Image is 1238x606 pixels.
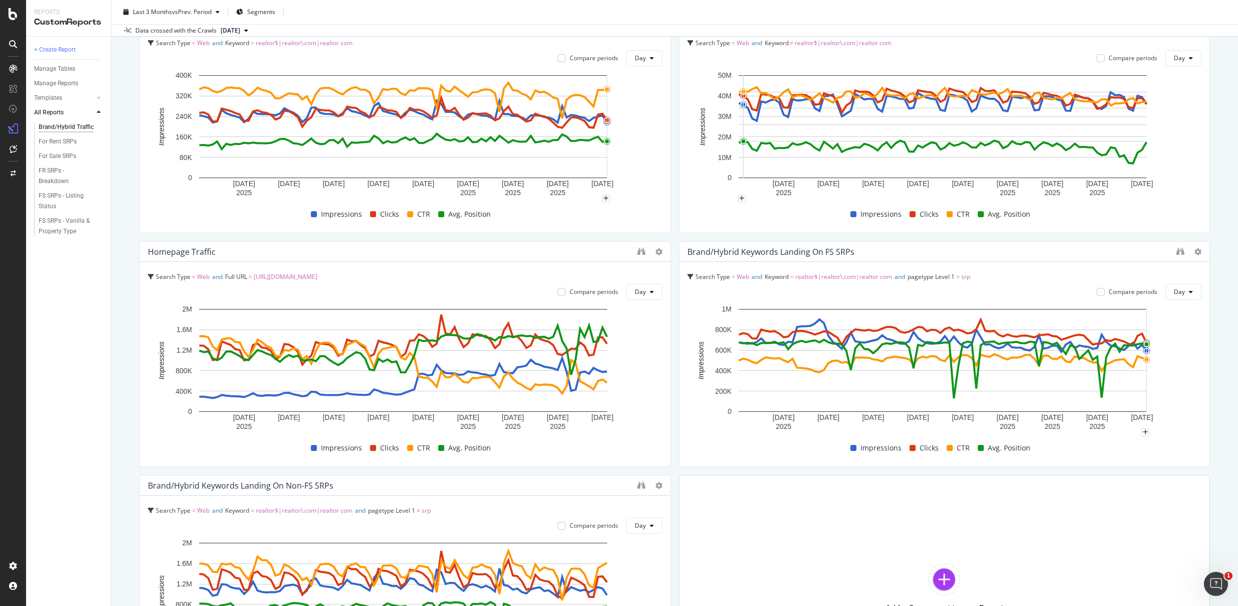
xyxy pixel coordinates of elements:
span: 2025 Jan. 17th [221,26,240,35]
span: Clicks [380,208,399,220]
text: 160K [175,133,192,141]
span: Segments [247,8,275,16]
span: = [192,272,196,281]
span: Avg. Position [448,442,491,454]
text: 1.2M [176,580,192,588]
button: Day [626,284,662,300]
text: 2025 [236,189,252,197]
span: ≠ [790,39,794,47]
a: FS SRPs - Listing Status [39,191,104,212]
text: [DATE] [502,413,524,421]
span: srp [422,506,431,515]
div: FS SRPs - Listing Status [39,191,95,212]
div: Data crossed with the Crawls [135,26,217,35]
text: [DATE] [368,413,390,421]
a: Templates [34,93,94,103]
span: Avg. Position [988,442,1030,454]
text: 2M [183,539,192,547]
text: [DATE] [1041,413,1063,421]
div: Compare periods [570,521,618,530]
button: Day [626,50,662,66]
div: FR SRPs - Breakdown [39,166,94,187]
span: Day [635,287,646,296]
text: [DATE] [547,413,569,421]
span: Day [635,54,646,62]
text: [DATE] [233,180,255,188]
text: [DATE] [996,180,1018,188]
text: [DATE] [412,180,434,188]
text: 400K [175,71,192,79]
text: [DATE] [278,180,300,188]
span: Impressions [321,442,362,454]
span: srp [961,272,970,281]
div: binoculars [637,481,645,489]
a: FR SRPs - Breakdown [39,166,104,187]
text: 1M [722,305,731,313]
span: pagetype Level 1 [908,272,955,281]
text: [DATE] [457,180,479,188]
span: ≠ [417,506,420,515]
a: All Reports [34,107,94,118]
span: Day [1174,287,1185,296]
div: A chart. [687,70,1198,199]
text: 80K [180,154,193,162]
text: [DATE] [772,180,794,188]
span: Keyword [225,506,249,515]
text: [DATE] [862,180,884,188]
div: Brand/Hybrid keywords landing on FS SRPsSearch Type = WebandKeyword = realtor$|realtor\.com|realt... [679,241,1210,467]
span: = [732,272,735,281]
text: 2025 [999,189,1015,197]
text: Impressions [698,108,706,145]
div: CustomReports [34,17,103,28]
div: Reports [34,8,103,17]
span: CTR [417,442,430,454]
text: [DATE] [772,413,794,421]
text: [DATE] [907,180,929,188]
span: Search Type [156,272,191,281]
div: plus [738,195,746,203]
span: Web [197,39,210,47]
text: Impressions [157,108,165,145]
text: 2025 [505,189,520,197]
span: Impressions [321,208,362,220]
text: 2025 [999,422,1015,430]
text: 400K [175,387,192,395]
span: realtor$|realtor\.com|realtor com [795,272,892,281]
text: 10M [718,154,731,162]
span: realtor$|realtor\.com|realtor com [795,39,892,47]
span: = [251,39,254,47]
text: 50M [718,71,731,79]
span: Impressions [860,208,902,220]
a: FS SRPs - Vanilla & Property Type [39,216,104,237]
span: Avg. Position [988,208,1030,220]
text: 30M [718,112,731,120]
div: Compare periods [1109,54,1157,62]
span: and [752,39,762,47]
button: Day [1165,50,1201,66]
span: and [895,272,905,281]
div: Non-Brand TrafficSearch Type = WebandKeyword ≠ realtor$|realtor\.com|realtor comCompare periodsDa... [679,8,1210,233]
text: 0 [728,407,732,415]
span: and [212,506,223,515]
text: 2025 [776,189,791,197]
text: 2025 [1089,189,1105,197]
span: Web [737,39,749,47]
div: binoculars [637,247,645,255]
text: 2025 [1089,422,1105,430]
text: [DATE] [1131,413,1153,421]
div: plus [1141,428,1149,436]
text: [DATE] [457,413,479,421]
text: [DATE] [952,180,974,188]
text: [DATE] [1131,180,1153,188]
text: 2M [183,305,192,313]
text: [DATE] [907,413,929,421]
span: Keyword [765,39,789,47]
text: 800K [715,326,732,334]
a: Manage Tables [34,64,104,74]
div: + Create Report [34,45,76,55]
button: Segments [232,4,279,20]
iframe: Intercom live chat [1204,572,1228,596]
div: Brand/Hybrid keywords landing on FS SRPs [687,247,854,257]
text: [DATE] [368,180,390,188]
text: [DATE] [817,413,839,421]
